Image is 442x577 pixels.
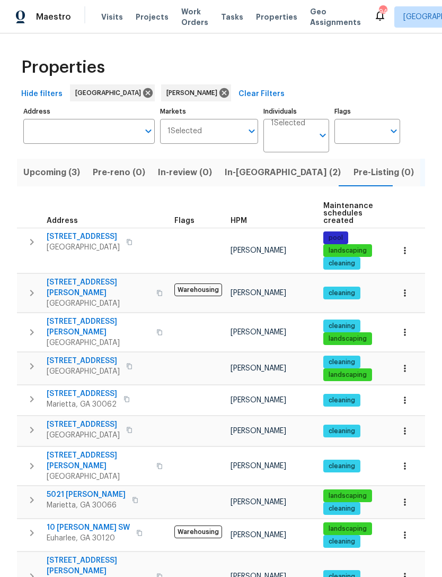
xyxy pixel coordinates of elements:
span: Geo Assignments [310,6,361,28]
span: landscaping [324,492,371,501]
span: [GEOGRAPHIC_DATA] [47,366,120,377]
span: HPM [231,217,247,225]
span: cleaning [324,427,359,436]
span: Pre-Listing (0) [353,165,414,180]
span: Work Orders [181,6,208,28]
span: [STREET_ADDRESS][PERSON_NAME] [47,555,150,576]
span: cleaning [324,259,359,268]
span: Warehousing [174,526,222,538]
span: cleaning [324,462,359,471]
span: Marietta, GA 30062 [47,399,117,410]
span: [PERSON_NAME] [231,247,286,254]
span: 5021 [PERSON_NAME] [47,489,126,500]
span: cleaning [324,396,359,405]
span: [PERSON_NAME] [231,289,286,297]
span: [STREET_ADDRESS][PERSON_NAME] [47,450,150,471]
span: Hide filters [21,88,63,101]
span: Marietta, GA 30066 [47,500,126,511]
span: Clear Filters [238,88,285,101]
div: [GEOGRAPHIC_DATA] [70,84,155,101]
span: 1 Selected [167,127,202,136]
span: Maintenance schedules created [323,202,373,225]
span: Projects [136,12,169,22]
span: Maestro [36,12,71,22]
button: Hide filters [17,84,67,104]
label: Flags [334,108,400,115]
span: [PERSON_NAME] [231,329,286,336]
span: [PERSON_NAME] [231,498,286,506]
span: Warehousing [174,283,222,296]
span: cleaning [324,322,359,331]
label: Markets [160,108,259,115]
span: 10 [PERSON_NAME] SW [47,522,130,533]
button: Open [141,124,156,139]
span: [PERSON_NAME] [231,427,286,435]
div: 94 [379,6,386,17]
span: [GEOGRAPHIC_DATA] [47,471,150,482]
span: Pre-reno (0) [93,165,145,180]
span: In-review (0) [158,165,212,180]
button: Open [315,128,330,143]
span: [PERSON_NAME] [231,365,286,372]
span: cleaning [324,537,359,546]
span: [STREET_ADDRESS] [47,356,120,366]
span: Address [47,217,78,225]
span: pool [324,234,347,243]
span: [PERSON_NAME] [166,88,222,98]
span: Flags [174,217,195,225]
span: [GEOGRAPHIC_DATA] [47,242,120,253]
span: cleaning [324,504,359,513]
button: Clear Filters [234,84,289,104]
button: Open [244,124,259,139]
span: landscaping [324,334,371,343]
span: In-[GEOGRAPHIC_DATA] (2) [225,165,341,180]
span: [STREET_ADDRESS][PERSON_NAME] [47,277,150,298]
span: Properties [21,62,105,73]
label: Individuals [263,108,329,115]
span: [GEOGRAPHIC_DATA] [75,88,145,98]
span: 1 Selected [271,119,305,128]
span: cleaning [324,289,359,298]
span: [STREET_ADDRESS] [47,389,117,399]
span: [GEOGRAPHIC_DATA] [47,338,150,348]
button: Open [386,124,401,139]
span: [STREET_ADDRESS] [47,419,120,430]
span: Visits [101,12,123,22]
span: [PERSON_NAME] [231,397,286,404]
span: [GEOGRAPHIC_DATA] [47,430,120,441]
span: Upcoming (3) [23,165,80,180]
span: [PERSON_NAME] [231,462,286,470]
span: landscaping [324,371,371,380]
span: [STREET_ADDRESS] [47,231,120,242]
span: landscaping [324,246,371,255]
span: Properties [256,12,297,22]
span: landscaping [324,524,371,533]
span: [PERSON_NAME] [231,531,286,539]
label: Address [23,108,155,115]
span: Tasks [221,13,243,21]
span: [GEOGRAPHIC_DATA] [47,298,150,309]
span: [STREET_ADDRESS][PERSON_NAME] [47,316,150,338]
span: cleaning [324,358,359,367]
span: Euharlee, GA 30120 [47,533,130,544]
div: [PERSON_NAME] [161,84,231,101]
